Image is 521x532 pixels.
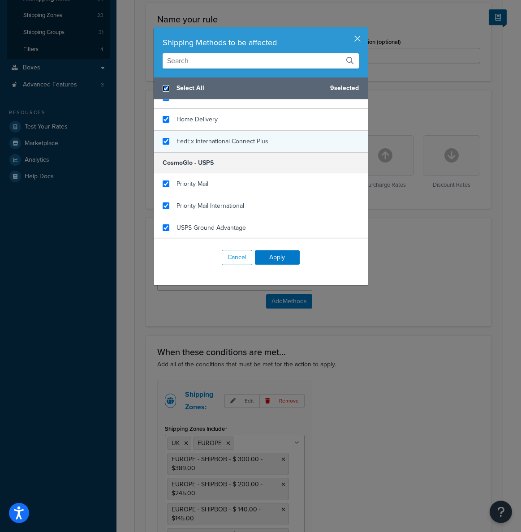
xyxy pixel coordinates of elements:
[177,82,323,94] span: Select All
[154,152,368,173] h5: CosmoGlo - USPS
[177,93,198,102] span: Ground
[177,179,208,189] span: Priority Mail
[154,77,368,99] div: 9 selected
[163,53,359,69] input: Search
[177,137,268,146] span: FedEx International Connect Plus
[163,36,359,49] div: Shipping Methods to be affected
[177,115,218,124] span: Home Delivery
[177,201,244,210] span: Priority Mail International
[177,223,246,232] span: USPS Ground Advantage
[255,250,300,265] button: Apply
[222,250,252,265] button: Cancel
